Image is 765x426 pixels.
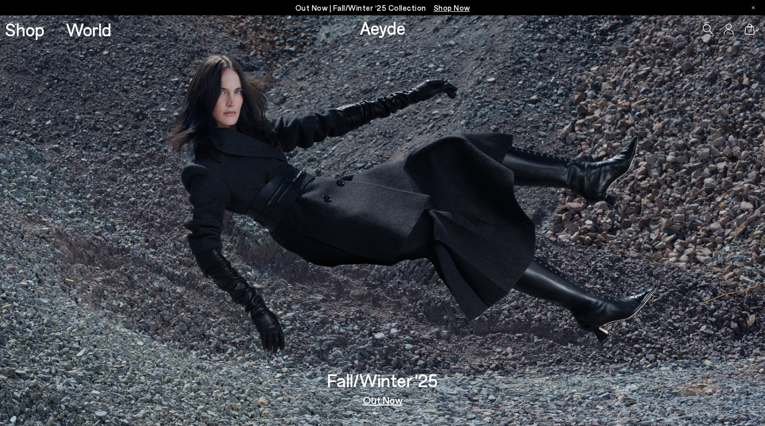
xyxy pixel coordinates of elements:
[360,17,406,38] a: Aeyde
[66,20,111,38] a: World
[434,3,470,12] span: Navigate to /collections/new-in
[327,371,438,389] h3: Fall/Winter '25
[755,27,760,32] span: 0
[295,2,470,14] p: Out Now | Fall/Winter ‘25 Collection
[363,395,403,405] a: Out Now
[5,20,44,38] a: Shop
[745,24,755,35] a: 0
